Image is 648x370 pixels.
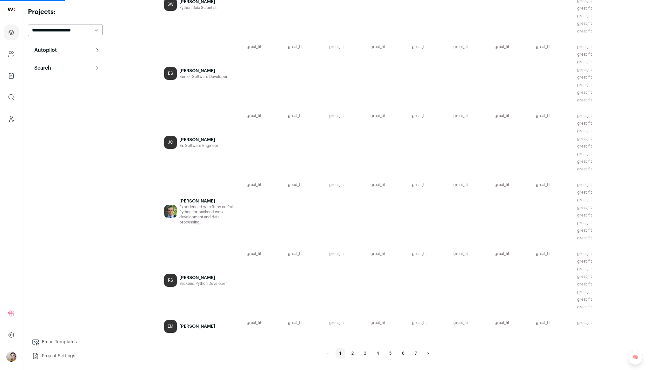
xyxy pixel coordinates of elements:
a: Company Lists [4,68,19,83]
p: great_fit [329,251,360,256]
div: [PERSON_NAME] [179,137,218,143]
p: great_fit [577,251,592,256]
p: great_fit [577,82,592,87]
p: great_fit [577,190,592,195]
p: great_fit [536,182,567,187]
div: Experienced with Ruby on Rails, Python for backend web development and data processing. [179,204,237,225]
p: great_fit [577,151,592,156]
button: Autopilot [28,44,103,57]
p: great_fit [536,320,567,325]
p: great_fit [577,289,592,294]
p: great_fit [577,29,592,34]
p: great_fit [371,320,402,325]
div: EM [164,320,177,333]
p: great_fit [577,266,592,271]
p: great_fit [577,320,592,325]
p: great_fit [536,44,567,49]
a: Projects [4,25,19,40]
p: great_fit [247,320,278,325]
p: great_fit [577,197,592,202]
p: great_fit [577,128,592,134]
p: great_fit [247,182,278,187]
img: 144000-medium_jpg [6,352,17,362]
div: Senior Software Developer [179,74,228,79]
div: [PERSON_NAME] [179,275,227,281]
div: [PERSON_NAME] [179,323,215,330]
p: great_fit [577,121,592,126]
p: Autopilot [30,46,57,54]
p: great_fit [412,320,443,325]
div: [PERSON_NAME] [179,198,237,204]
p: great_fit [329,182,360,187]
p: great_fit [577,205,592,210]
p: great_fit [412,44,443,49]
img: wellfound-shorthand-0d5821cbd27db2630d0214b213865d53afaa358527fdda9d0ea32b1df1b89c2c.svg [8,8,15,11]
p: great_fit [577,90,592,95]
p: great_fit [536,113,567,118]
p: great_fit [453,113,484,118]
p: great_fit [577,297,592,302]
p: great_fit [495,44,526,49]
p: great_fit [495,251,526,256]
p: great_fit [495,182,526,187]
p: great_fit [577,6,592,11]
p: great_fit [577,13,592,18]
p: great_fit [577,182,592,187]
p: great_fit [577,44,592,49]
p: great_fit [577,236,592,241]
p: great_fit [577,67,592,72]
a: 6 [398,348,408,359]
a: 4 [373,348,383,359]
p: great_fit [329,44,360,49]
p: great_fit [453,182,484,187]
p: great_fit [288,320,319,325]
p: good_fit [288,182,319,187]
p: great_fit [577,220,592,225]
p: great_fit [288,113,319,118]
p: great_fit [412,113,443,118]
p: great_fit [495,320,526,325]
a: Company and ATS Settings [4,46,19,62]
p: great_fit [577,305,592,310]
a: Leads (Backoffice) [4,111,19,127]
p: great_fit [371,251,402,256]
a: 🧠 [628,350,643,365]
p: great_fit [577,21,592,26]
p: great_fit [412,182,443,187]
h2: Projects: [28,8,103,17]
span: 1 [336,348,345,359]
p: great_fit [577,213,592,218]
a: 2 [348,348,357,359]
p: great_fit [288,44,319,49]
a: > [423,348,433,359]
p: great_fit [247,44,278,49]
p: great_fit [577,144,592,149]
p: great_fit [247,113,278,118]
p: great_fit [577,75,592,80]
div: Python Data Scientist [179,5,217,10]
p: great_fit [577,113,592,118]
p: great_fit [495,113,526,118]
p: great_fit [536,251,567,256]
p: great_fit [577,259,592,264]
p: great_fit [577,274,592,279]
div: Backend Python Developer [179,281,227,286]
div: RS [164,274,177,287]
a: 7 [411,348,421,359]
p: great_fit [577,167,592,172]
p: great_fit [577,136,592,141]
div: JC [164,136,177,149]
p: great_fit [453,251,484,256]
a: 5 [385,348,396,359]
p: great_fit [371,182,402,187]
img: 91904f1fbbed3b255e7d4c7f017eb903356c3e21305284ffc998e83b57d5a883 [164,205,177,218]
p: great_fit [329,113,360,118]
p: great_fit [453,44,484,49]
p: great_fit [247,251,278,256]
span: < [323,348,333,359]
p: great_fit [577,59,592,65]
p: great_fit [371,44,402,49]
div: BS [164,67,177,80]
p: great_fit [577,98,592,103]
p: Search [30,64,51,72]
